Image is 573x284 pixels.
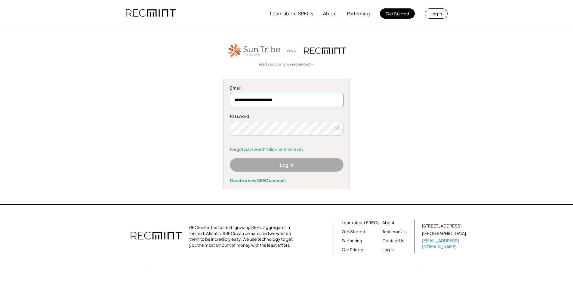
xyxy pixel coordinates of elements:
a: Testimonials [382,229,407,235]
a: About [382,220,394,226]
button: Get Started [380,8,415,19]
img: recmint-logotype%403x.png [126,3,176,24]
img: recmint-logotype%403x.png [304,47,346,54]
div: [STREET_ADDRESS] [422,223,461,229]
a: Get Started [342,229,365,235]
div: RECmint is the fastest-growing SREC aggregator in the mid-Atlantic. SRECs can be hard, and we wan... [189,224,296,248]
a: Learn about SRECs [342,220,379,226]
div: Email [230,85,343,91]
a: Contact Us [382,238,404,244]
a: read about why we rebranded → [259,62,314,67]
div: Password [230,113,343,119]
button: Partnering [347,8,370,20]
a: Forgot password? Click here to reset. [230,146,343,152]
button: Learn about SRECs [270,8,313,20]
div: [GEOGRAPHIC_DATA] [422,231,466,237]
button: About [323,8,337,20]
div: is now [284,48,301,53]
button: Log In [230,158,343,172]
a: Partnering [342,238,362,244]
div: Create a new SREC account [230,178,343,183]
button: Log in [425,8,448,19]
img: recmint-logotype%403x.png [131,226,182,247]
img: STT_Horizontal_Logo%2B-%2BColor.png [227,42,281,59]
a: [EMAIL_ADDRESS][DOMAIN_NAME] [422,238,467,249]
a: Our Pricing [342,247,363,253]
a: Log in [382,247,394,253]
